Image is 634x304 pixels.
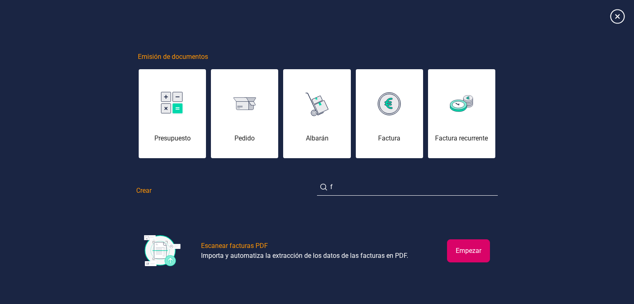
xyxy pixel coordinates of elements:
[144,235,181,267] img: img-escanear-facturas-pdf.svg
[428,133,495,143] div: Factura recurrente
[233,97,256,110] img: img-pedido.svg
[356,133,423,143] div: Factura
[211,133,278,143] div: Pedido
[201,241,268,251] div: Escanear facturas PDF
[447,239,490,262] button: Empezar
[201,251,408,261] div: Importa y automatiza la extracción de los datos de las facturas en PDF.
[450,95,473,112] img: img-factura-recurrente.svg
[136,186,151,196] span: Crear
[378,92,401,115] img: img-factura.svg
[139,133,206,143] div: Presupuesto
[317,179,498,196] input: Buscar acción
[138,52,208,62] span: Emisión de documentos
[161,92,184,115] img: img-presupuesto.svg
[305,90,329,118] img: img-albaran.svg
[283,133,350,143] div: Albarán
